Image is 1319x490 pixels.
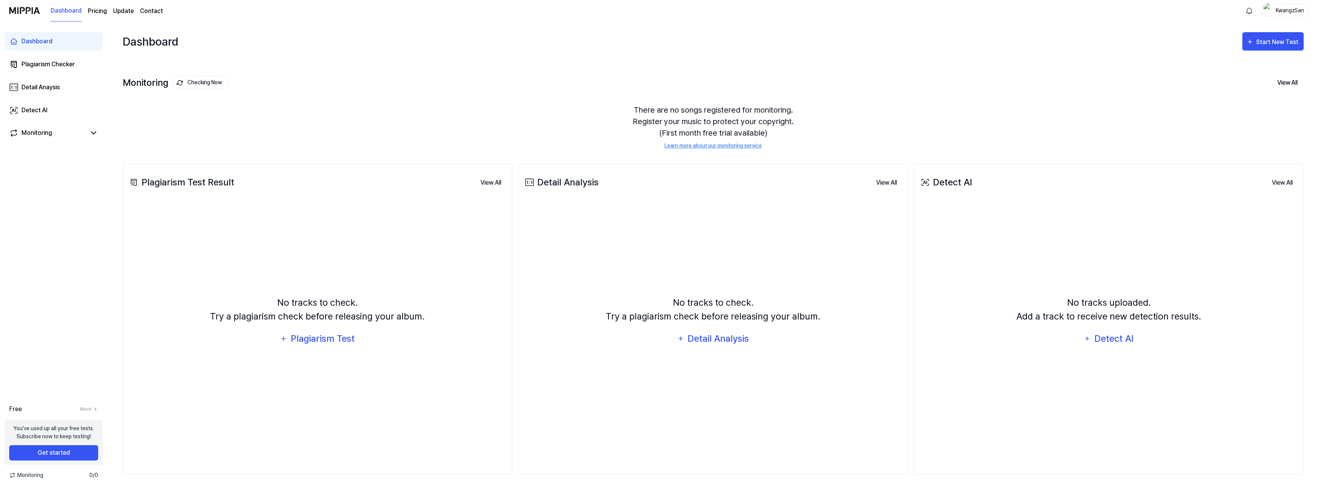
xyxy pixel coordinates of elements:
div: Plagiarism Test Result [128,175,234,189]
div: Start New Test [1256,37,1300,47]
img: monitoring Icon [177,80,183,86]
span: 0 / 0 [89,471,98,479]
button: Plagiarism Test [275,329,360,348]
a: Pricing [88,7,107,16]
div: Dashboard [123,29,178,54]
div: Monitoring [123,76,228,89]
div: There are no songs registered for monitoring. Register your music to protect your copyright. (Fir... [123,95,1304,159]
a: Dashboard [51,0,82,21]
a: Update [113,7,134,16]
div: No tracks to check. Try a plagiarism check before releasing your album. [606,296,821,323]
div: Detail Anaysis [21,83,60,92]
button: View All [1271,75,1304,91]
div: You’ve used up all your free tests. Subscribe now to keep testing! [13,424,94,441]
button: View All [870,175,903,190]
div: No tracks to check. Try a plagiarism check before releasing your album. [210,296,425,323]
a: Contact [140,7,163,16]
span: Free [9,405,22,414]
span: Monitoring [9,471,43,479]
img: 알림 [1245,6,1254,15]
button: View All [1266,175,1299,190]
a: Detect AI [5,101,103,120]
button: Checking Now [173,76,228,89]
div: Monitoring [21,128,52,138]
button: View All [474,175,507,190]
div: Detail Analysis [523,175,599,189]
img: profile [1263,3,1273,18]
div: Dashboard [21,37,53,46]
a: Detail Anaysis [5,78,103,97]
button: Get started [9,445,98,461]
a: Monitoring [9,128,86,138]
a: Plagiarism Checker [5,55,103,74]
div: Plagiarism Test [290,331,355,346]
button: Detect AI [1079,329,1139,348]
button: profileKwangzSan [1261,4,1310,17]
div: Plagiarism Checker [21,60,75,69]
button: Detail Analysis [672,329,754,348]
div: No tracks uploaded. Add a track to receive new detection results. [1016,296,1201,323]
div: Detect AI [919,175,972,189]
a: Dashboard [5,32,103,51]
a: More [80,406,98,413]
div: Detail Analysis [687,331,750,346]
a: Learn more about our monitoring service [664,142,762,150]
div: Detect AI [21,106,48,115]
div: Detect AI [1093,331,1134,346]
div: KwangzSan [1275,6,1305,15]
button: Start New Test [1242,32,1304,51]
